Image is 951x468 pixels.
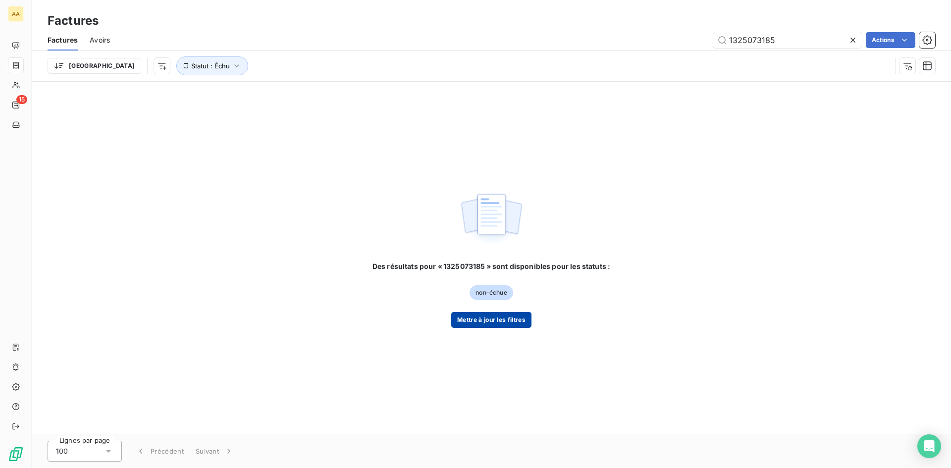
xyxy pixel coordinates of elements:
[713,32,862,48] input: Rechercher
[90,35,110,45] span: Avoirs
[176,56,248,75] button: Statut : Échu
[48,35,78,45] span: Factures
[48,58,141,74] button: [GEOGRAPHIC_DATA]
[8,97,23,113] a: 15
[470,285,513,300] span: non-échue
[866,32,915,48] button: Actions
[917,434,941,458] div: Open Intercom Messenger
[191,62,230,70] span: Statut : Échu
[48,12,99,30] h3: Factures
[130,441,190,462] button: Précédent
[8,446,24,462] img: Logo LeanPay
[190,441,240,462] button: Suivant
[460,188,523,250] img: empty state
[372,261,610,271] span: Des résultats pour « 1325073185 » sont disponibles pour les statuts :
[451,312,531,328] button: Mettre à jour les filtres
[56,446,68,456] span: 100
[8,6,24,22] div: AA
[16,95,27,104] span: 15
